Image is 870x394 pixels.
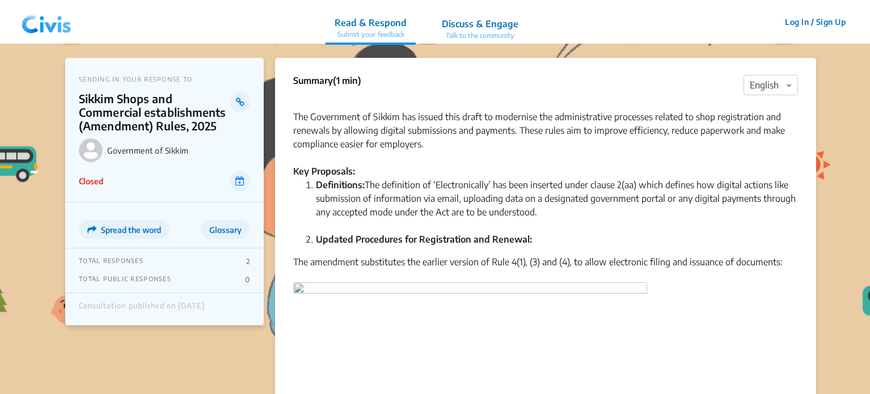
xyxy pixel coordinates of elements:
[333,75,361,86] span: (1 min)
[79,275,171,284] p: TOTAL PUBLIC RESPONSES
[101,225,161,235] span: Spread the word
[17,5,76,39] img: navlogo.png
[316,178,798,232] li: The definition of ‘Electronically’ has been inserted under clause 2(aa) which defines how digital...
[316,179,365,190] strong: Definitions:
[335,16,407,29] p: Read & Respond
[201,220,250,239] button: Glossary
[442,31,518,41] p: Talk to the community
[293,166,355,177] strong: Key Proposals:
[79,75,250,83] p: SENDING IN YOUR RESPONSE TO
[79,92,230,133] p: Sikkim Shops and Commercial establishments (Amendment) Rules, 2025
[107,146,250,155] p: Government of Sikkim
[79,302,205,316] div: Consultation published on [DATE]
[79,257,143,266] p: TOTAL RESPONSES
[293,96,798,151] div: The Government of Sikkim has issued this draft to modernise the administrative processes related ...
[246,257,250,266] p: 2
[442,17,518,31] p: Discuss & Engage
[293,74,361,87] p: Summary
[316,234,532,245] strong: Updated Procedures for Registration and Renewal:
[209,225,242,235] span: Glossary
[245,275,250,284] p: 0
[778,13,853,31] button: Log In / Sign Up
[79,220,170,239] button: Spread the word
[293,255,798,282] div: The amendment substitutes the earlier version of Rule 4(1), (3) and (4), to allow electronic fili...
[79,138,103,162] img: Government of Sikkim logo
[335,29,407,40] p: Submit your feedback
[79,175,103,187] p: Closed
